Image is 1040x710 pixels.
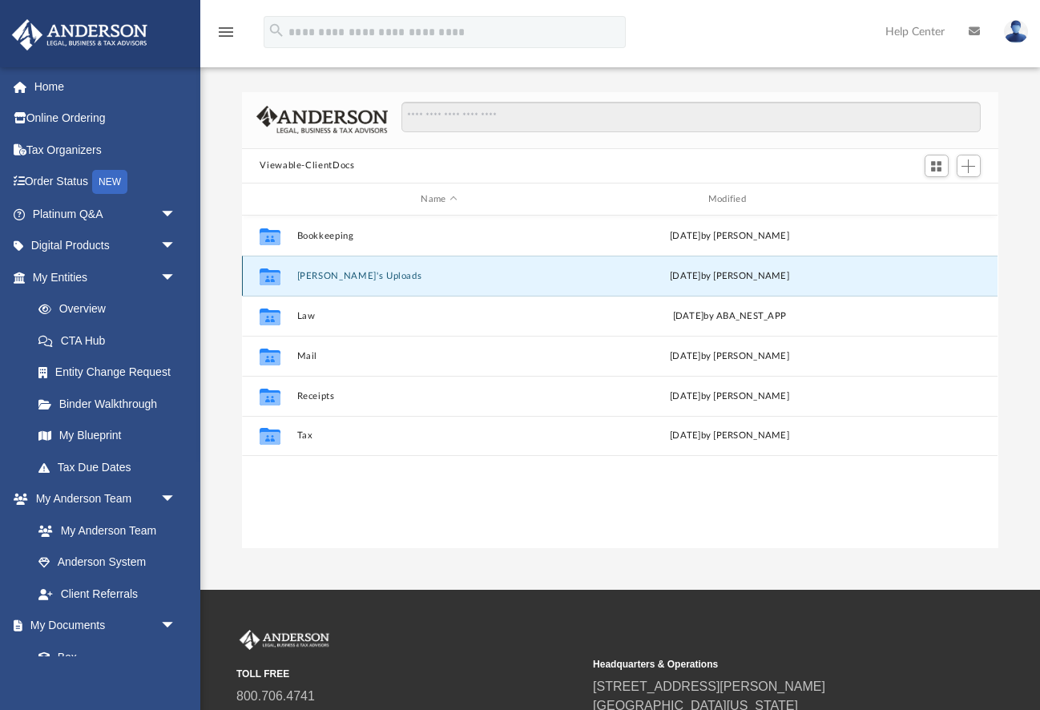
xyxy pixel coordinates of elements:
[236,667,582,681] small: TOLL FREE
[588,229,872,244] div: [DATE] by [PERSON_NAME]
[216,30,236,42] a: menu
[22,293,200,325] a: Overview
[957,155,981,177] button: Add
[588,389,872,404] div: [DATE] by [PERSON_NAME]
[297,351,581,361] button: Mail
[588,349,872,364] div: [DATE] by [PERSON_NAME]
[297,271,581,281] button: [PERSON_NAME]'s Uploads
[297,391,581,401] button: Receipts
[11,166,200,199] a: Order StatusNEW
[11,198,200,230] a: Platinum Q&Aarrow_drop_down
[92,170,127,194] div: NEW
[22,641,184,673] a: Box
[216,22,236,42] i: menu
[297,431,581,442] button: Tax
[925,155,949,177] button: Switch to Grid View
[22,578,192,610] a: Client Referrals
[22,514,184,547] a: My Anderson Team
[236,689,315,703] a: 800.706.4741
[7,19,152,50] img: Anderson Advisors Platinum Portal
[160,261,192,294] span: arrow_drop_down
[22,420,192,452] a: My Blueprint
[236,630,333,651] img: Anderson Advisors Platinum Portal
[401,102,981,132] input: Search files and folders
[296,192,581,207] div: Name
[673,312,704,321] span: [DATE]
[22,451,200,483] a: Tax Due Dates
[588,269,872,284] div: by [PERSON_NAME]
[22,388,200,420] a: Binder Walkthrough
[670,272,701,280] span: [DATE]
[160,230,192,263] span: arrow_drop_down
[588,430,872,444] div: [DATE] by [PERSON_NAME]
[22,547,192,579] a: Anderson System
[11,71,200,103] a: Home
[588,309,872,324] div: by ABA_NEST_APP
[242,216,998,547] div: grid
[249,192,289,207] div: id
[11,103,200,135] a: Online Ordering
[587,192,872,207] div: Modified
[22,357,200,389] a: Entity Change Request
[11,134,200,166] a: Tax Organizers
[160,483,192,516] span: arrow_drop_down
[593,657,938,672] small: Headquarters & Operations
[879,192,991,207] div: id
[1004,20,1028,43] img: User Pic
[22,325,200,357] a: CTA Hub
[297,311,581,321] button: Law
[593,680,825,693] a: [STREET_ADDRESS][PERSON_NAME]
[260,159,354,173] button: Viewable-ClientDocs
[160,198,192,231] span: arrow_drop_down
[11,261,200,293] a: My Entitiesarrow_drop_down
[11,610,192,642] a: My Documentsarrow_drop_down
[268,22,285,39] i: search
[160,610,192,643] span: arrow_drop_down
[11,483,192,515] a: My Anderson Teamarrow_drop_down
[297,231,581,241] button: Bookkeeping
[11,230,200,262] a: Digital Productsarrow_drop_down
